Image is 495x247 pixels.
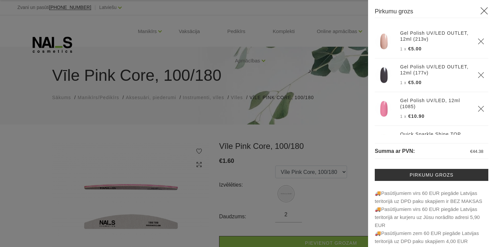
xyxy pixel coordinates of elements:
[478,72,484,78] a: Delete
[400,114,406,119] span: 1 x
[408,113,425,119] span: €10.90
[400,64,470,76] a: Gel Polish UV/LED OUTLET, 12ml (177v)
[375,7,488,18] h3: Pirkumu grozs
[470,149,473,154] span: €
[400,97,470,109] a: Gel Polish UV/LED, 12ml (1085)
[478,105,484,112] a: Delete
[478,38,484,45] a: Delete
[408,80,422,85] span: €5.00
[375,169,488,181] a: Pirkumu grozs
[473,149,483,154] span: 44.38
[400,30,470,42] a: Gel Polish UV/LED OUTLET, 12ml (213v)
[375,148,415,154] span: Summa ar PVN:
[400,80,406,85] span: 1 x
[400,131,470,143] a: Quick Sparkle Shine TOP UV/LED 8ml (Tender)
[408,46,422,51] span: €5.00
[400,47,406,51] span: 1 x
